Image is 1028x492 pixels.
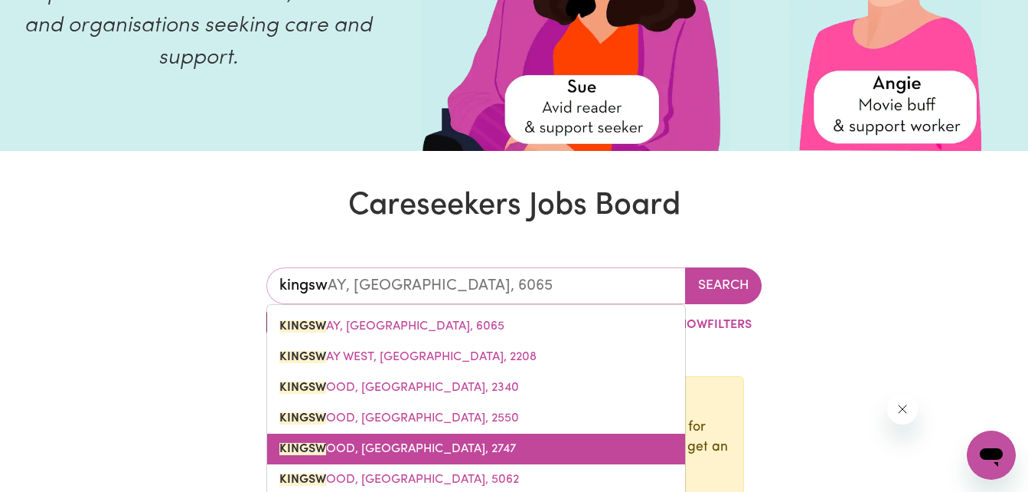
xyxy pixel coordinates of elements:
[279,320,326,333] mark: KINGSW
[9,11,93,23] span: Need any help?
[267,372,685,403] a: KINGSWOOD, New South Wales, 2340
[267,403,685,434] a: KINGSWOOD, New South Wales, 2550
[967,431,1016,480] iframe: Button to launch messaging window
[279,320,504,333] span: AY, [GEOGRAPHIC_DATA], 6065
[887,394,918,425] iframe: Close message
[685,267,762,304] button: Search
[267,342,685,372] a: KINGSWAY WEST, New South Wales, 2208
[643,310,762,339] button: ShowFilters
[279,412,519,425] span: OOD, [GEOGRAPHIC_DATA], 2550
[279,412,326,425] mark: KINGSW
[266,267,687,304] input: Enter a suburb or postcode
[671,319,707,331] span: Show
[279,382,519,394] span: OOD, [GEOGRAPHIC_DATA], 2340
[279,443,516,455] span: OOD, [GEOGRAPHIC_DATA], 2747
[279,382,326,394] mark: KINGSW
[267,434,685,464] a: KINGSWOOD, New South Wales, 2747
[279,474,519,486] span: OOD, [GEOGRAPHIC_DATA], 5062
[279,351,326,363] mark: KINGSW
[279,474,326,486] mark: KINGSW
[267,311,685,342] a: KINGSWAY, Western Australia, 6065
[279,351,537,363] span: AY WEST, [GEOGRAPHIC_DATA], 2208
[279,443,326,455] mark: KINGSW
